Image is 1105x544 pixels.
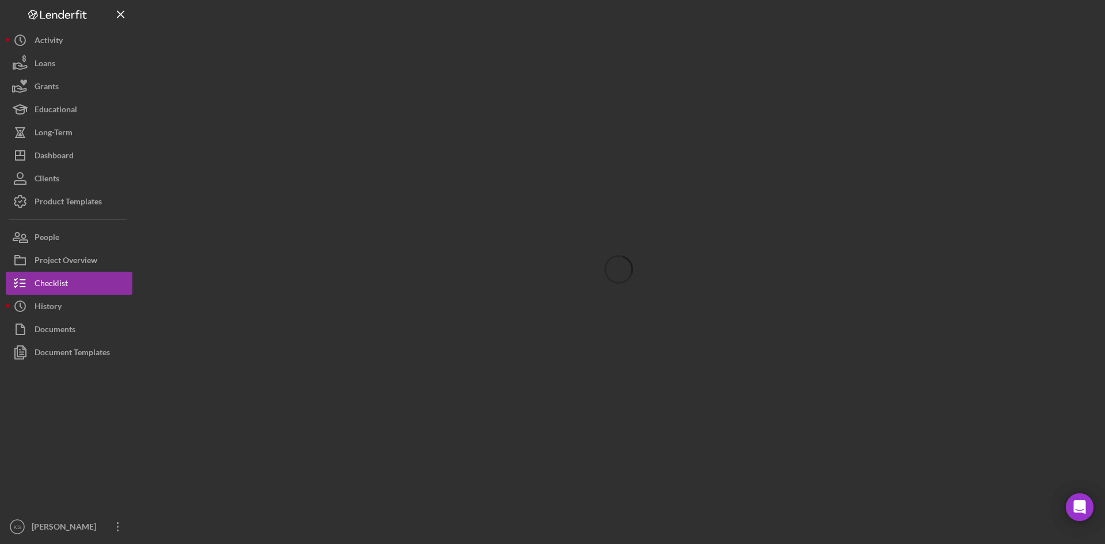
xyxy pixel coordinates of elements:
div: Loans [35,52,55,78]
button: Grants [6,75,132,98]
div: Open Intercom Messenger [1066,493,1093,521]
button: Checklist [6,272,132,295]
div: Dashboard [35,144,74,170]
button: Activity [6,29,132,52]
div: [PERSON_NAME] [29,515,104,541]
button: History [6,295,132,318]
text: KS [14,524,21,530]
div: Product Templates [35,190,102,216]
button: Product Templates [6,190,132,213]
div: Checklist [35,272,68,298]
button: Documents [6,318,132,341]
button: Clients [6,167,132,190]
div: Clients [35,167,59,193]
button: Document Templates [6,341,132,364]
button: Educational [6,98,132,121]
button: Dashboard [6,144,132,167]
div: Grants [35,75,59,101]
div: History [35,295,62,321]
div: Project Overview [35,249,97,275]
div: Educational [35,98,77,124]
div: Document Templates [35,341,110,367]
button: Long-Term [6,121,132,144]
div: Activity [35,29,63,55]
div: People [35,226,59,252]
button: Loans [6,52,132,75]
button: Project Overview [6,249,132,272]
div: Long-Term [35,121,73,147]
button: KS[PERSON_NAME] [6,515,132,538]
button: People [6,226,132,249]
div: Documents [35,318,75,344]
